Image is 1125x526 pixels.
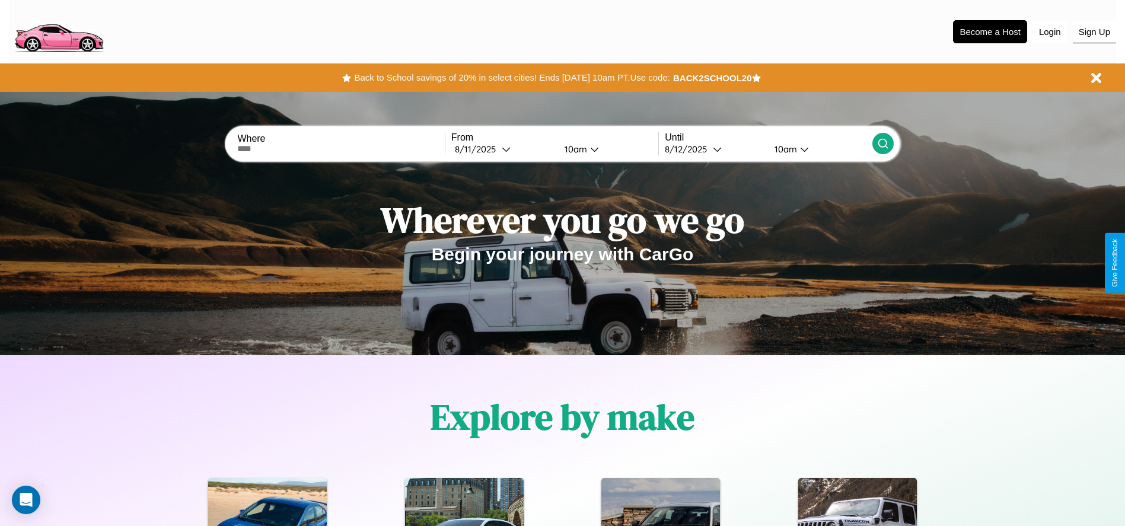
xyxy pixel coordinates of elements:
[765,143,872,155] button: 10am
[1073,21,1116,43] button: Sign Up
[673,73,752,83] b: BACK2SCHOOL20
[1111,239,1119,287] div: Give Feedback
[431,393,694,441] h1: Explore by make
[455,144,502,155] div: 8 / 11 / 2025
[1033,21,1067,43] button: Login
[555,143,659,155] button: 10am
[9,6,109,55] img: logo
[665,144,713,155] div: 8 / 12 / 2025
[451,143,555,155] button: 8/11/2025
[12,486,40,514] div: Open Intercom Messenger
[953,20,1027,43] button: Become a Host
[559,144,590,155] div: 10am
[769,144,800,155] div: 10am
[451,132,658,143] label: From
[237,133,444,144] label: Where
[665,132,872,143] label: Until
[351,69,673,86] button: Back to School savings of 20% in select cities! Ends [DATE] 10am PT.Use code:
